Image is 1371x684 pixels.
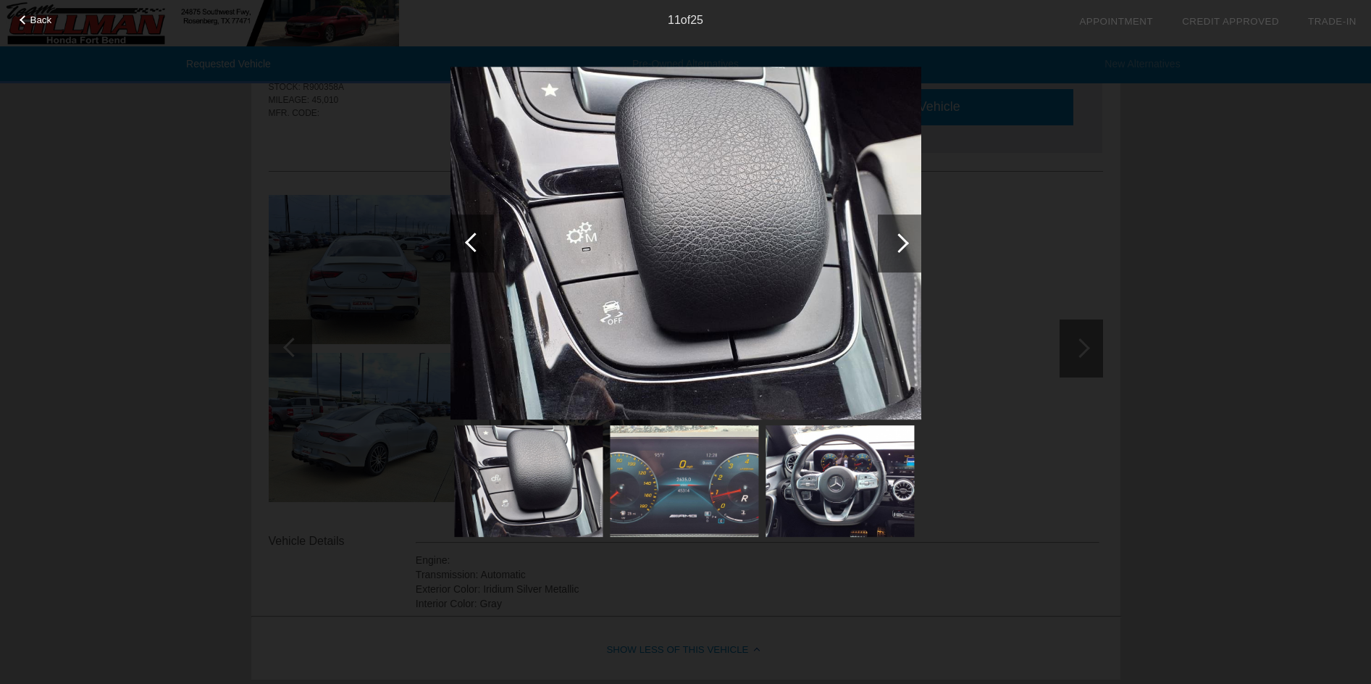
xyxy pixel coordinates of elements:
[30,14,52,25] span: Back
[450,67,921,420] img: b2817c60adf246deb84a5e2900c995c6.jpg
[454,425,603,537] img: b2817c60adf246deb84a5e2900c995c6.jpg
[690,14,703,26] span: 25
[610,425,758,537] img: a8ebd7e76e2f47bc81b666a839c1c846.jpg
[1308,16,1357,27] a: Trade-In
[1079,16,1153,27] a: Appointment
[766,425,914,537] img: 1163820a041845eeb469150abbc29aba.jpg
[1182,16,1279,27] a: Credit Approved
[668,14,681,26] span: 11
